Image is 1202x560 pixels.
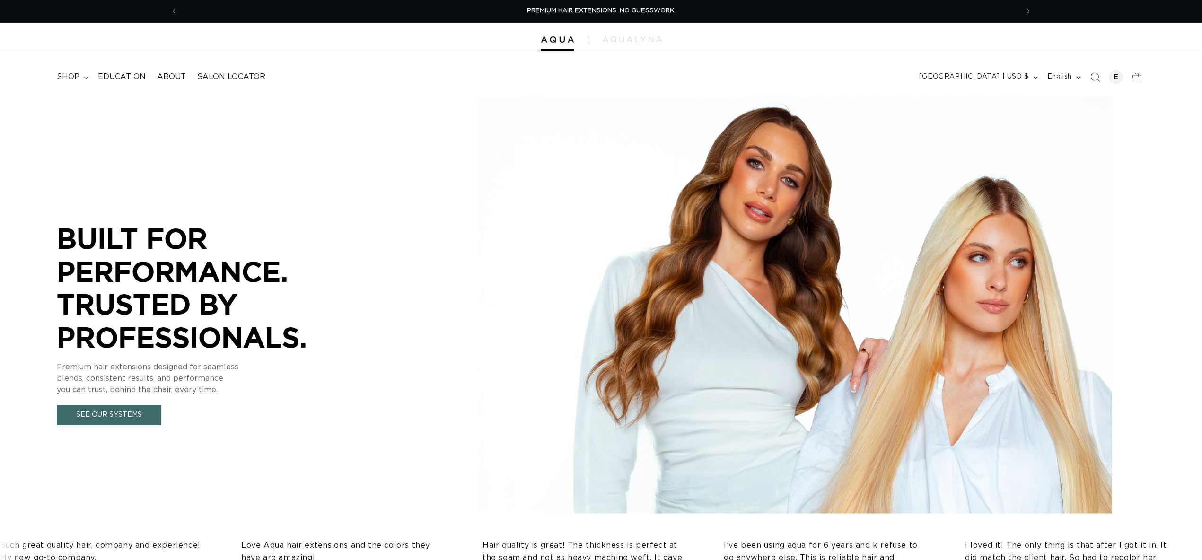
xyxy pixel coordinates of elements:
span: shop [57,72,79,82]
span: About [157,72,186,82]
a: See Our Systems [57,405,161,425]
span: Education [98,72,146,82]
span: Salon Locator [197,72,265,82]
p: BUILT FOR PERFORMANCE. TRUSTED BY PROFESSIONALS. [57,222,341,353]
img: aqualyna.com [603,36,662,42]
button: Previous announcement [164,2,184,20]
a: About [151,66,192,87]
img: Aqua Hair Extensions [541,36,574,43]
span: [GEOGRAPHIC_DATA] | USD $ [919,72,1029,82]
summary: Search [1085,67,1105,87]
button: Next announcement [1018,2,1039,20]
a: Education [92,66,151,87]
button: English [1042,68,1085,86]
span: English [1047,72,1072,82]
p: Premium hair extensions designed for seamless blends, consistent results, and performance you can... [57,361,341,395]
a: Salon Locator [192,66,271,87]
summary: shop [51,66,92,87]
span: PREMIUM HAIR EXTENSIONS. NO GUESSWORK. [527,8,676,14]
button: [GEOGRAPHIC_DATA] | USD $ [913,68,1042,86]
